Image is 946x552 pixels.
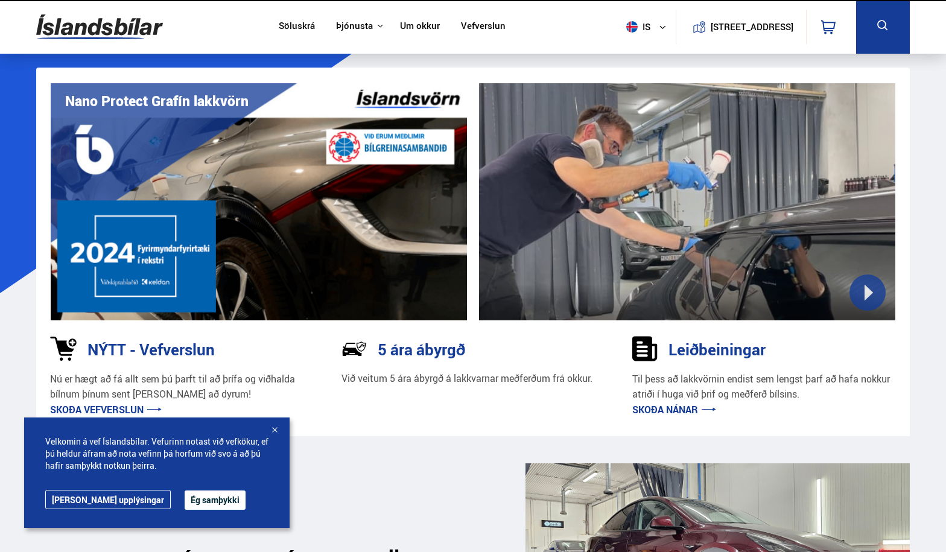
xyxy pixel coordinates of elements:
img: G0Ugv5HjCgRt.svg [36,7,163,46]
span: Velkomin á vef Íslandsbílar. Vefurinn notast við vefkökur, ef þú heldur áfram að nota vefinn þá h... [45,436,268,472]
h3: NÝTT - Vefverslun [87,340,215,358]
a: Um okkur [400,21,440,33]
h3: 5 ára ábyrgð [378,340,465,358]
a: Vefverslun [461,21,506,33]
img: NP-R9RrMhXQFCiaa.svg [341,336,367,361]
p: Til þess að lakkvörnin endist sem lengst þarf að hafa nokkur atriði í huga við þrif og meðferð bí... [632,372,896,402]
button: is [621,9,676,45]
img: vI42ee_Copy_of_H.png [51,83,467,320]
a: Söluskrá [279,21,315,33]
a: [STREET_ADDRESS] [683,10,800,44]
p: Nú er hægt að fá allt sem þú þarft til að þrífa og viðhalda bílnum þínum sent [PERSON_NAME] að dy... [50,372,314,402]
a: Skoða nánar [632,403,716,416]
p: Við veitum 5 ára ábyrgð á lakkvarnar meðferðum frá okkur. [341,372,592,385]
h3: Leiðbeiningar [668,340,766,358]
img: svg+xml;base64,PHN2ZyB4bWxucz0iaHR0cDovL3d3dy53My5vcmcvMjAwMC9zdmciIHdpZHRoPSI1MTIiIGhlaWdodD0iNT... [626,21,638,33]
a: Skoða vefverslun [50,403,162,416]
button: [STREET_ADDRESS] [715,22,789,32]
h1: Nano Protect Grafín lakkvörn [65,93,249,109]
img: 1kVRZhkadjUD8HsE.svg [50,336,77,361]
img: sDldwouBCQTERH5k.svg [632,336,658,361]
a: [PERSON_NAME] upplýsingar [45,490,171,509]
button: Þjónusta [336,21,373,32]
button: Ég samþykki [185,490,246,510]
span: is [621,21,652,33]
